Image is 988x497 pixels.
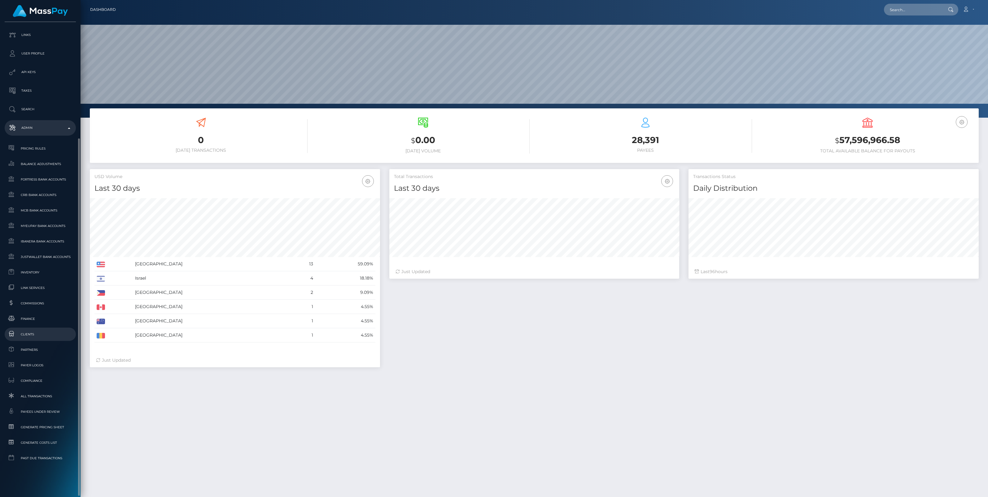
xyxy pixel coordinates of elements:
[5,102,76,117] a: Search
[7,30,73,40] p: Links
[5,235,76,248] a: Ibanera Bank Accounts
[315,286,375,300] td: 9.09%
[94,183,375,194] h4: Last 30 days
[315,314,375,328] td: 4.55%
[133,257,290,271] td: [GEOGRAPHIC_DATA]
[315,328,375,342] td: 4.55%
[7,362,73,369] span: Payer Logos
[7,269,73,276] span: Inventory
[7,49,73,58] p: User Profile
[97,333,105,338] img: RO.png
[7,315,73,322] span: Finance
[290,328,315,342] td: 1
[5,83,76,98] a: Taxes
[7,377,73,384] span: Compliance
[7,424,73,431] span: Generate Pricing Sheet
[97,262,105,267] img: US.png
[290,314,315,328] td: 1
[315,271,375,286] td: 18.18%
[5,27,76,43] a: Links
[5,343,76,356] a: Partners
[394,174,675,180] h5: Total Transactions
[5,219,76,233] a: MyEUPay Bank Accounts
[693,174,974,180] h5: Transactions Status
[5,46,76,61] a: User Profile
[7,123,73,133] p: Admin
[7,408,73,415] span: Payees under Review
[317,148,530,154] h6: [DATE] Volume
[13,5,68,17] img: MassPay Logo
[5,188,76,202] a: CRB Bank Accounts
[7,238,73,245] span: Ibanera Bank Accounts
[5,120,76,136] a: Admin
[7,105,73,114] p: Search
[94,148,308,153] h6: [DATE] Transactions
[7,222,73,229] span: MyEUPay Bank Accounts
[315,300,375,314] td: 4.55%
[695,268,973,275] div: Last hours
[7,439,73,446] span: Generate Costs List
[133,328,290,342] td: [GEOGRAPHIC_DATA]
[133,314,290,328] td: [GEOGRAPHIC_DATA]
[5,173,76,186] a: Fortress Bank Accounts
[7,331,73,338] span: Clients
[693,183,974,194] h4: Daily Distribution
[7,191,73,198] span: CRB Bank Accounts
[7,455,73,462] span: Past Due Transactions
[94,174,375,180] h5: USD Volume
[710,269,715,274] span: 96
[5,281,76,294] a: Link Services
[411,136,415,145] small: $
[539,148,752,153] h6: Payees
[290,286,315,300] td: 2
[539,134,752,146] h3: 28,391
[5,157,76,171] a: Balance Adjustments
[7,253,73,260] span: JustWallet Bank Accounts
[90,3,116,16] a: Dashboard
[7,300,73,307] span: Commissions
[5,421,76,434] a: Generate Pricing Sheet
[5,374,76,387] a: Compliance
[5,297,76,310] a: Commissions
[394,183,675,194] h4: Last 30 days
[7,160,73,168] span: Balance Adjustments
[94,134,308,146] h3: 0
[5,204,76,217] a: MCB Bank Accounts
[97,319,105,324] img: AU.png
[7,145,73,152] span: Pricing Rules
[7,393,73,400] span: All Transactions
[290,300,315,314] td: 1
[7,207,73,214] span: MCB Bank Accounts
[290,257,315,271] td: 13
[7,86,73,95] p: Taxes
[761,134,974,147] h3: 57,596,966.58
[5,436,76,449] a: Generate Costs List
[133,300,290,314] td: [GEOGRAPHIC_DATA]
[5,359,76,372] a: Payer Logos
[5,451,76,465] a: Past Due Transactions
[396,268,673,275] div: Just Updated
[290,271,315,286] td: 4
[5,250,76,264] a: JustWallet Bank Accounts
[884,4,942,15] input: Search...
[133,271,290,286] td: Israel
[5,64,76,80] a: API Keys
[97,276,105,281] img: IL.png
[5,266,76,279] a: Inventory
[5,312,76,325] a: Finance
[97,290,105,296] img: PH.png
[97,304,105,310] img: CA.png
[7,176,73,183] span: Fortress Bank Accounts
[835,136,839,145] small: $
[96,357,374,364] div: Just Updated
[5,390,76,403] a: All Transactions
[7,346,73,353] span: Partners
[5,405,76,418] a: Payees under Review
[5,142,76,155] a: Pricing Rules
[133,286,290,300] td: [GEOGRAPHIC_DATA]
[761,148,974,154] h6: Total Available Balance for Payouts
[5,328,76,341] a: Clients
[317,134,530,147] h3: 0.00
[7,284,73,291] span: Link Services
[7,68,73,77] p: API Keys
